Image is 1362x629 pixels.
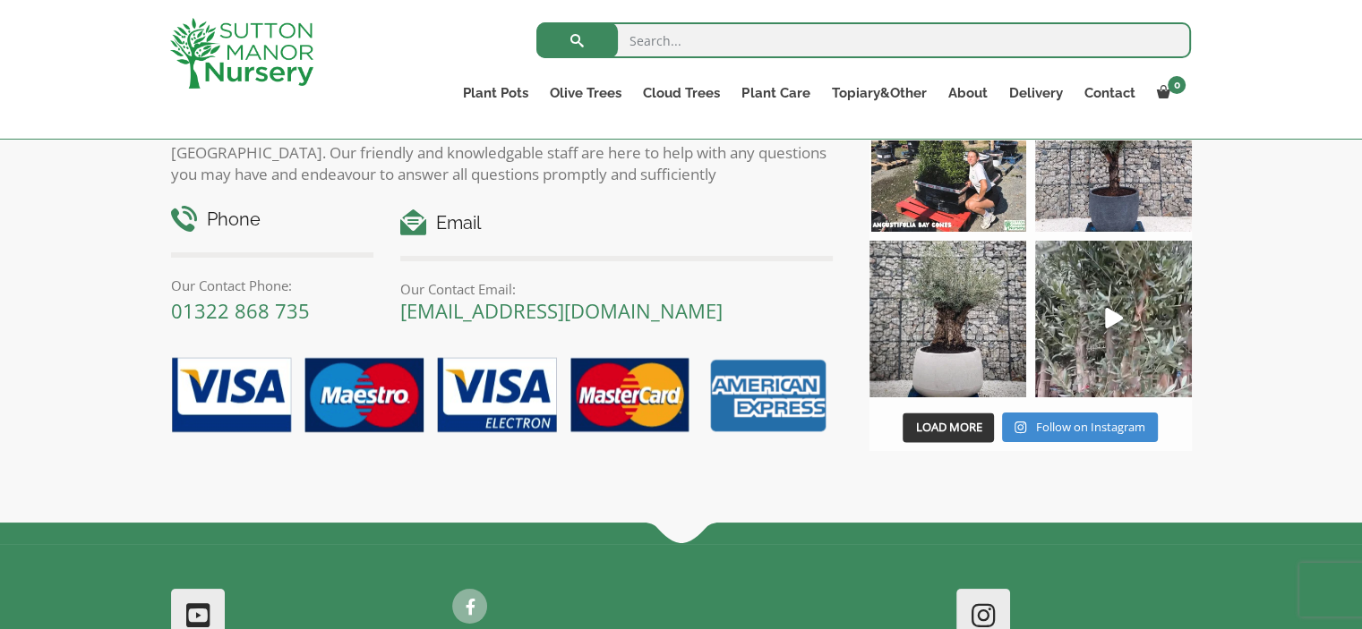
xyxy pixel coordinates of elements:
span: Follow on Instagram [1036,419,1145,435]
a: Olive Trees [539,81,632,106]
span: Load More [915,419,981,435]
img: Our elegant & picturesque Angustifolia Cones are an exquisite addition to your Bay Tree collectio... [869,75,1026,232]
a: Plant Care [731,81,820,106]
a: Play [1035,241,1192,397]
a: Cloud Trees [632,81,731,106]
a: Plant Pots [452,81,539,106]
h4: Phone [171,206,374,234]
img: payment-options.png [158,347,834,446]
p: Our Contact Phone: [171,275,374,296]
img: Check out this beauty we potted at our nursery today ❤️‍🔥 A huge, ancient gnarled Olive tree plan... [869,241,1026,397]
a: Contact [1073,81,1145,106]
a: Delivery [998,81,1073,106]
p: Our Contact Email: [400,278,833,300]
svg: Instagram [1015,421,1026,434]
a: [EMAIL_ADDRESS][DOMAIN_NAME] [400,297,723,324]
h4: Email [400,209,833,237]
img: New arrivals Monday morning of beautiful olive trees 🤩🤩 The weather is beautiful this summer, gre... [1035,241,1192,397]
a: Topiary&Other [820,81,937,106]
img: A beautiful multi-stem Spanish Olive tree potted in our luxurious fibre clay pots 😍😍 [1035,75,1192,232]
img: logo [170,18,313,89]
a: About [937,81,998,106]
p: [PERSON_NAME] Manor Nursery aim to make all customers feel at ease when buying from [GEOGRAPHIC_D... [171,121,834,185]
a: Instagram Follow on Instagram [1002,412,1157,443]
input: Search... [536,22,1191,58]
a: 0 [1145,81,1191,106]
svg: Play [1105,308,1123,328]
span: 0 [1168,76,1186,94]
button: Load More [903,412,994,443]
a: 01322 868 735 [171,297,310,324]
